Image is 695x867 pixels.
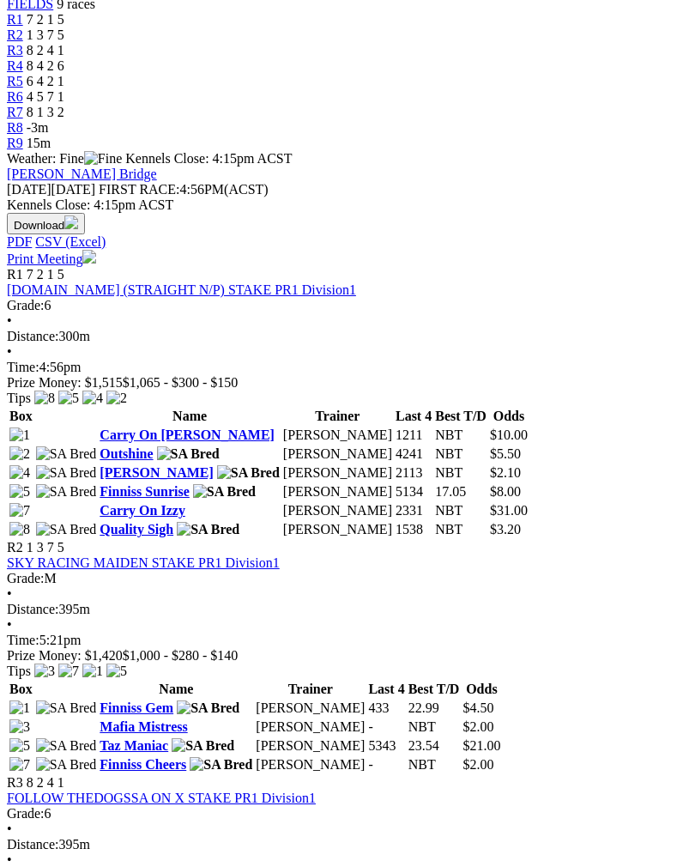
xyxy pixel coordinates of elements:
[82,391,103,406] img: 4
[27,105,64,119] span: 8 1 3 2
[7,105,23,119] a: R7
[99,408,281,425] th: Name
[217,465,280,481] img: SA Bred
[7,74,23,88] a: R5
[36,446,97,462] img: SA Bred
[100,484,189,499] a: Finniss Sunrise
[7,837,58,852] span: Distance:
[395,427,432,444] td: 1211
[7,540,23,555] span: R2
[64,215,78,229] img: download.svg
[408,756,461,773] td: NBT
[58,391,79,406] img: 5
[9,757,30,773] img: 7
[9,427,30,443] img: 1
[395,464,432,482] td: 2113
[255,737,366,755] td: [PERSON_NAME]
[125,151,292,166] span: Kennels Close: 4:15pm ACST
[490,484,521,499] span: $8.00
[34,391,55,406] img: 8
[7,27,23,42] a: R2
[7,12,23,27] span: R1
[27,12,64,27] span: 7 2 1 5
[9,682,33,696] span: Box
[58,664,79,679] img: 7
[462,757,493,772] span: $2.00
[177,700,239,716] img: SA Bred
[36,757,97,773] img: SA Bred
[282,464,393,482] td: [PERSON_NAME]
[408,737,461,755] td: 23.54
[7,58,23,73] a: R4
[434,427,487,444] td: NBT
[7,136,23,150] span: R9
[434,502,487,519] td: NBT
[7,344,12,359] span: •
[9,465,30,481] img: 4
[36,484,97,500] img: SA Bred
[408,681,461,698] th: Best T/D
[27,27,64,42] span: 1 3 7 5
[7,602,688,617] div: 395m
[36,738,97,754] img: SA Bred
[27,540,64,555] span: 1 3 7 5
[36,522,97,537] img: SA Bred
[100,757,186,772] a: Finniss Cheers
[99,681,253,698] th: Name
[34,664,55,679] img: 3
[282,408,393,425] th: Trainer
[282,502,393,519] td: [PERSON_NAME]
[9,700,30,716] img: 1
[7,298,45,312] span: Grade:
[282,446,393,463] td: [PERSON_NAME]
[27,74,64,88] span: 6 4 2 1
[434,446,487,463] td: NBT
[172,738,234,754] img: SA Bred
[27,775,64,790] span: 8 2 4 1
[462,719,493,734] span: $2.00
[490,427,528,442] span: $10.00
[434,408,487,425] th: Best T/D
[9,719,30,735] img: 3
[367,681,405,698] th: Last 4
[7,267,23,282] span: R1
[395,446,432,463] td: 4241
[282,427,393,444] td: [PERSON_NAME]
[7,43,23,58] a: R3
[434,464,487,482] td: NBT
[7,837,688,852] div: 395m
[84,151,122,167] img: Fine
[100,503,185,518] a: Carry On Izzy
[7,282,356,297] a: [DOMAIN_NAME] (STRAIGHT N/P) STAKE PR1 Division1
[100,522,173,537] a: Quality Sigh
[123,648,239,663] span: $1,000 - $280 - $140
[7,806,688,822] div: 6
[9,446,30,462] img: 2
[100,446,153,461] a: Outshine
[106,391,127,406] img: 2
[36,465,97,481] img: SA Bred
[7,360,688,375] div: 4:56pm
[7,167,157,181] a: [PERSON_NAME] Bridge
[9,409,33,423] span: Box
[367,756,405,773] td: -
[193,484,256,500] img: SA Bred
[100,465,213,480] a: [PERSON_NAME]
[7,571,45,585] span: Grade:
[36,700,97,716] img: SA Bred
[7,234,32,249] a: PDF
[157,446,220,462] img: SA Bred
[7,182,51,197] span: [DATE]
[9,738,30,754] img: 5
[367,700,405,717] td: 433
[7,252,96,266] a: Print Meeting
[7,313,12,328] span: •
[395,521,432,538] td: 1538
[282,483,393,500] td: [PERSON_NAME]
[7,182,95,197] span: [DATE]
